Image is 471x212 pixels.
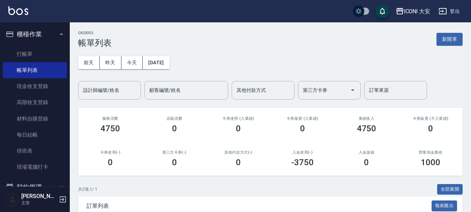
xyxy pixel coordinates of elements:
h2: 卡券販賣 (入業績) [279,116,326,121]
h3: 服務消費 [87,116,134,121]
h2: 其他付款方式(-) [215,150,262,155]
button: 昨天 [100,56,121,69]
h2: 卡券使用(-) [87,150,134,155]
h2: 卡券販賣 (不入業績) [407,116,454,121]
h3: 0 [236,158,241,167]
a: 現場電腦打卡 [3,159,67,175]
button: [DATE] [143,56,169,69]
a: 材料自購登錄 [3,111,67,127]
h3: 0 [236,124,241,133]
a: 高階收支登錄 [3,94,67,110]
p: 主管 [21,200,57,206]
button: ICONI 大安 [393,4,433,19]
h2: ORDERS [78,31,112,35]
img: Person [6,192,20,206]
h2: 業績收入 [343,116,390,121]
h3: 0 [428,124,433,133]
button: 登出 [436,5,463,18]
button: 新開單 [436,33,463,46]
button: 櫃檯作業 [3,25,67,43]
h5: [PERSON_NAME] [21,193,57,200]
p: 共 2 筆, 1 / 1 [78,186,97,192]
img: Logo [8,6,28,15]
h3: 0 [172,158,177,167]
h2: 卡券使用 (入業績) [215,116,262,121]
button: 今天 [121,56,143,69]
h3: 1000 [421,158,440,167]
h2: 第三方卡券(-) [151,150,198,155]
h3: 0 [172,124,177,133]
button: save [375,4,389,18]
a: 現金收支登錄 [3,78,67,94]
span: 訂單列表 [87,203,432,210]
h3: 0 [300,124,305,133]
h3: -3750 [291,158,314,167]
h2: 入金使用(-) [279,150,326,155]
button: 報表匯出 [432,200,457,211]
div: ICONI 大安 [404,7,431,16]
h3: 0 [364,158,369,167]
button: 預約管理 [3,178,67,196]
button: 前天 [78,56,100,69]
a: 帳單列表 [3,62,67,78]
a: 報表匯出 [432,202,457,209]
button: Open [347,85,358,96]
h2: 店販消費 [151,116,198,121]
h3: 4750 [100,124,120,133]
h3: 4750 [357,124,376,133]
a: 新開單 [436,36,463,42]
h3: 0 [108,158,113,167]
h3: 帳單列表 [78,38,112,48]
h2: 入金儲值 [343,150,390,155]
button: 全部展開 [437,184,463,195]
a: 每日結帳 [3,127,67,143]
h2: 營業現金應收 [407,150,454,155]
a: 排班表 [3,143,67,159]
a: 打帳單 [3,46,67,62]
